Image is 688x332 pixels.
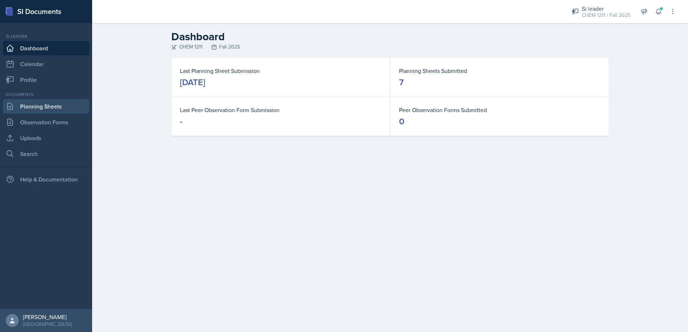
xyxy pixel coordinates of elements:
[3,99,89,114] a: Planning Sheets
[3,91,89,98] div: Documents
[171,30,609,43] h2: Dashboard
[23,313,72,321] div: [PERSON_NAME]
[582,11,630,19] div: CHEM 1211 / Fall 2025
[3,57,89,71] a: Calendar
[3,33,89,40] div: Si leader
[180,66,381,75] dt: Last Planning Sheet Submission
[3,131,89,145] a: Uploads
[3,115,89,129] a: Observation Forms
[23,321,72,328] div: [GEOGRAPHIC_DATA]
[180,116,182,127] div: -
[399,106,600,114] dt: Peer Observation Forms Submitted
[3,172,89,186] div: Help & Documentation
[399,77,404,88] div: 7
[3,147,89,161] a: Search
[171,43,609,51] div: CHEM 1211 Fall 2025
[399,116,404,127] div: 0
[180,77,205,88] div: [DATE]
[3,41,89,55] a: Dashboard
[3,73,89,87] a: Profile
[180,106,381,114] dt: Last Peer Observation Form Submission
[582,4,630,13] div: Si leader
[399,66,600,75] dt: Planning Sheets Submitted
